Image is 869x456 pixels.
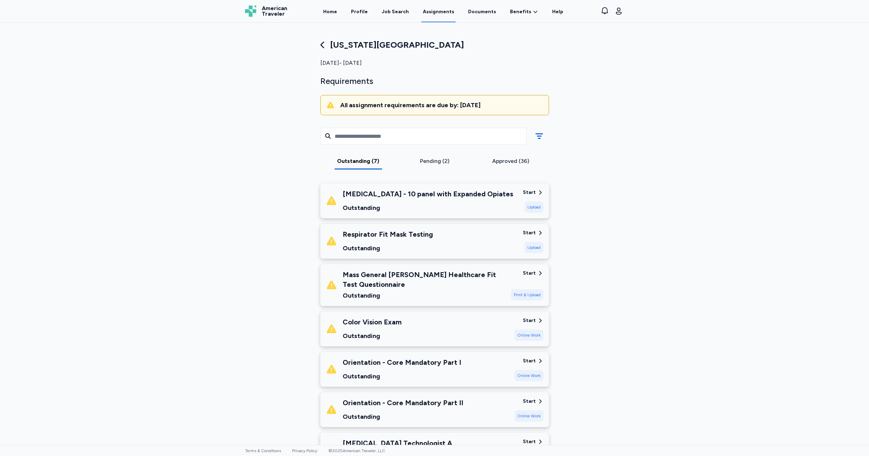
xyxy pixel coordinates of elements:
[510,8,538,15] a: Benefits
[343,357,461,367] div: Orientation - Core Mandatory Part I
[523,317,536,324] div: Start
[245,448,281,453] a: Terms & Conditions
[245,6,256,17] img: Logo
[523,438,536,445] div: Start
[292,448,317,453] a: Privacy Policy
[343,203,513,213] div: Outstanding
[525,202,543,213] div: Upload
[523,357,536,364] div: Start
[343,229,433,239] div: Respirator Fit Mask Testing
[523,270,536,277] div: Start
[514,370,543,381] div: Online Work
[343,317,402,327] div: Color Vision Exam
[525,242,543,253] div: Upload
[399,157,470,165] div: Pending (2)
[343,243,433,253] div: Outstanding
[320,59,549,67] div: [DATE] - [DATE]
[320,76,549,87] div: Requirements
[323,157,394,165] div: Outstanding (7)
[511,289,543,300] div: Print & Upload
[320,39,549,50] div: [US_STATE][GEOGRAPHIC_DATA]
[475,157,546,165] div: Approved (36)
[343,438,452,448] div: [MEDICAL_DATA] Technologist A
[262,6,287,17] span: American Traveler
[343,331,402,341] div: Outstanding
[514,410,543,422] div: Online Work
[523,398,536,405] div: Start
[523,189,536,196] div: Start
[523,229,536,236] div: Start
[343,270,505,289] div: Mass General [PERSON_NAME] Healthcare Fit Test Questionnaire
[343,291,505,300] div: Outstanding
[382,8,409,15] div: Job Search
[328,448,385,453] span: © 2025 American Traveler, LLC
[340,101,543,109] div: All assignment requirements are due by: [DATE]
[510,8,531,15] span: Benefits
[421,1,456,22] a: Assignments
[343,189,513,199] div: [MEDICAL_DATA] - 10 panel with Expanded Opiates
[343,398,463,408] div: Orientation - Core Mandatory Part II
[343,371,461,381] div: Outstanding
[343,412,463,422] div: Outstanding
[514,330,543,341] div: Online Work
